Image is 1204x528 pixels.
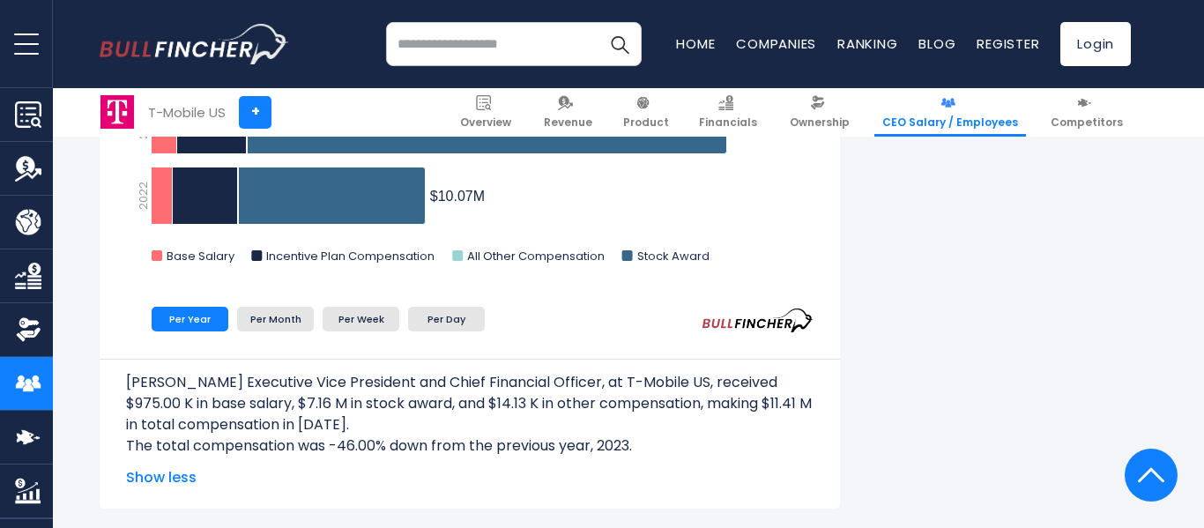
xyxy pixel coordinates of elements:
li: Per Day [408,307,485,331]
img: bullfincher logo [100,24,289,64]
a: Companies [736,34,816,53]
a: Home [676,34,715,53]
a: Competitors [1043,88,1131,137]
a: Login [1060,22,1131,66]
a: Blog [918,34,955,53]
li: Per Year [152,307,228,331]
text: Stock Award [637,248,710,264]
span: Overview [460,115,511,130]
span: Financials [699,115,757,130]
img: TMUS logo [100,95,134,129]
a: Overview [452,88,519,137]
span: Revenue [544,115,592,130]
tspan: $10.07M [430,189,485,204]
a: Revenue [536,88,600,137]
a: Register [977,34,1039,53]
span: Ownership [790,115,850,130]
p: The total compensation was -46.00% down from the previous year, 2023. [126,435,814,457]
p: [PERSON_NAME] Executive Vice President and Chief Financial Officer, at T-Mobile US, received $975... [126,372,814,435]
text: All Other Compensation [467,248,605,264]
div: T-Mobile US [148,102,226,123]
a: Go to homepage [100,24,289,64]
text: 2023 [135,111,152,139]
li: Per Month [237,307,314,331]
a: Ownership [782,88,858,137]
img: Ownership [15,316,41,343]
span: Product [623,115,669,130]
text: Incentive Plan Compensation [266,248,435,264]
text: Base Salary [167,248,235,264]
span: Competitors [1051,115,1123,130]
a: Product [615,88,677,137]
text: 2022 [135,182,152,210]
button: Search [598,22,642,66]
span: Show less [126,467,814,488]
a: CEO Salary / Employees [874,88,1026,137]
a: Financials [691,88,765,137]
li: Per Week [323,307,399,331]
a: Ranking [837,34,897,53]
a: + [239,96,271,129]
span: CEO Salary / Employees [882,115,1018,130]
